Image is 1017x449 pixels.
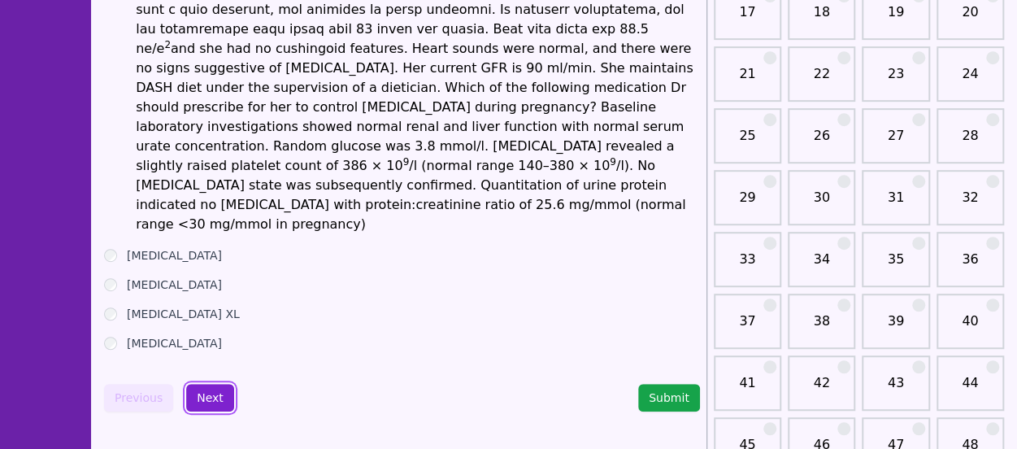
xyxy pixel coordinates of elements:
[127,306,240,322] label: [MEDICAL_DATA] XL
[941,64,999,97] a: 24
[941,2,999,35] a: 20
[186,384,234,412] button: Next
[719,64,776,97] a: 21
[793,312,850,344] a: 38
[127,247,222,264] label: [MEDICAL_DATA]
[941,373,999,406] a: 44
[867,2,924,35] a: 19
[941,250,999,282] a: 36
[941,188,999,220] a: 32
[127,335,222,351] label: [MEDICAL_DATA]
[719,188,776,220] a: 29
[127,277,222,293] label: [MEDICAL_DATA]
[867,373,924,406] a: 43
[867,126,924,159] a: 27
[867,250,924,282] a: 35
[719,373,776,406] a: 41
[719,312,776,344] a: 37
[610,156,616,168] sup: 9
[719,126,776,159] a: 25
[793,126,850,159] a: 26
[941,312,999,344] a: 40
[867,64,924,97] a: 23
[793,188,850,220] a: 30
[867,188,924,220] a: 31
[719,250,776,282] a: 33
[164,39,171,50] sup: 2
[793,373,850,406] a: 42
[867,312,924,344] a: 39
[793,250,850,282] a: 34
[719,2,776,35] a: 17
[638,384,700,412] button: Submit
[403,156,410,168] sup: 9
[793,2,850,35] a: 18
[941,126,999,159] a: 28
[793,64,850,97] a: 22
